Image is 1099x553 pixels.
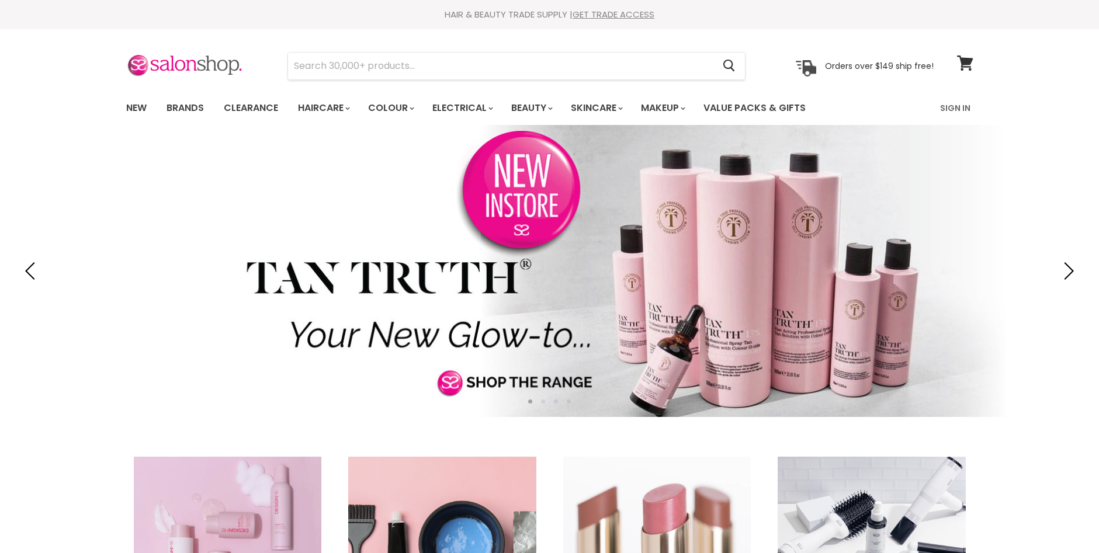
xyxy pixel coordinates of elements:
[933,96,977,120] a: Sign In
[632,96,692,120] a: Makeup
[825,60,934,71] p: Orders over $149 ship free!
[112,91,988,125] nav: Main
[502,96,560,120] a: Beauty
[573,8,654,20] a: GET TRADE ACCESS
[158,96,213,120] a: Brands
[359,96,421,120] a: Colour
[289,96,357,120] a: Haircare
[288,53,714,79] input: Search
[117,91,874,125] ul: Main menu
[424,96,500,120] a: Electrical
[567,399,571,404] li: Page dot 4
[117,96,155,120] a: New
[1055,259,1079,283] button: Next
[541,399,545,404] li: Page dot 2
[562,96,630,120] a: Skincare
[554,399,558,404] li: Page dot 3
[714,53,745,79] button: Search
[287,52,746,80] form: Product
[215,96,287,120] a: Clearance
[112,9,988,20] div: HAIR & BEAUTY TRADE SUPPLY |
[528,399,532,404] li: Page dot 1
[695,96,814,120] a: Value Packs & Gifts
[20,259,44,283] button: Previous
